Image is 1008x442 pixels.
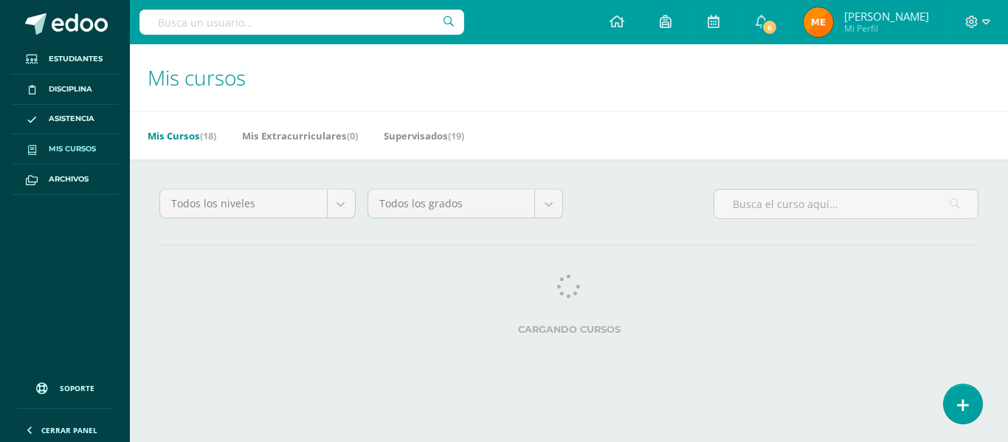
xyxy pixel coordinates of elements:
[49,173,89,185] span: Archivos
[242,124,358,148] a: Mis Extracurriculares(0)
[18,368,112,404] a: Soporte
[12,75,118,105] a: Disciplina
[159,324,978,335] label: Cargando cursos
[60,383,94,393] span: Soporte
[384,124,464,148] a: Supervisados(19)
[844,22,929,35] span: Mi Perfil
[200,129,216,142] span: (18)
[12,105,118,135] a: Asistencia
[148,63,246,91] span: Mis cursos
[160,190,355,218] a: Todos los niveles
[12,165,118,195] a: Archivos
[41,425,97,435] span: Cerrar panel
[148,124,216,148] a: Mis Cursos(18)
[448,129,464,142] span: (19)
[12,134,118,165] a: Mis cursos
[379,190,524,218] span: Todos los grados
[49,143,96,155] span: Mis cursos
[347,129,358,142] span: (0)
[49,53,103,65] span: Estudiantes
[49,113,94,125] span: Asistencia
[714,190,978,218] input: Busca el curso aquí...
[12,44,118,75] a: Estudiantes
[804,7,833,37] img: 700be974b67557735c3dfbb131833c31.png
[762,19,778,35] span: 6
[49,83,92,95] span: Disciplina
[139,10,464,35] input: Busca un usuario...
[171,190,316,218] span: Todos los niveles
[844,9,929,24] span: [PERSON_NAME]
[368,190,563,218] a: Todos los grados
